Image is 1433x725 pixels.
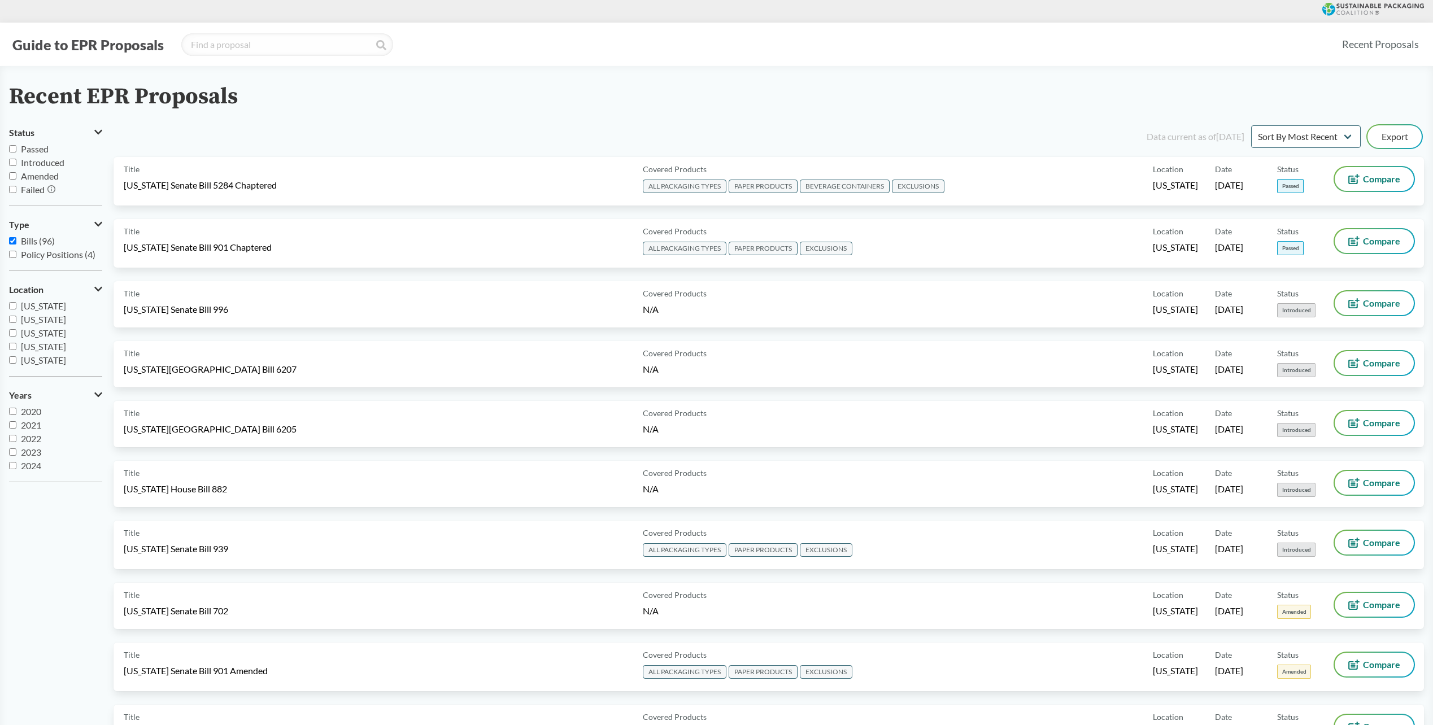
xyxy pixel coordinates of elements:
[1153,179,1198,191] span: [US_STATE]
[1215,665,1243,677] span: [DATE]
[1153,589,1183,601] span: Location
[9,145,16,152] input: Passed
[9,220,29,230] span: Type
[124,527,140,539] span: Title
[1147,130,1244,143] div: Data current as of [DATE]
[1153,665,1198,677] span: [US_STATE]
[1153,711,1183,723] span: Location
[1367,125,1422,148] button: Export
[9,343,16,350] input: [US_STATE]
[643,711,707,723] span: Covered Products
[21,184,45,195] span: Failed
[9,251,16,258] input: Policy Positions (4)
[9,421,16,429] input: 2021
[643,483,659,494] span: N/A
[643,225,707,237] span: Covered Products
[9,123,102,142] button: Status
[1277,303,1316,317] span: Introduced
[643,347,707,359] span: Covered Products
[1215,605,1243,617] span: [DATE]
[1363,237,1400,246] span: Compare
[729,543,798,557] span: PAPER PRODUCTS
[1335,291,1414,315] button: Compare
[643,649,707,661] span: Covered Products
[1277,649,1299,661] span: Status
[1215,527,1232,539] span: Date
[9,280,102,299] button: Location
[9,390,32,400] span: Years
[9,356,16,364] input: [US_STATE]
[21,460,41,471] span: 2024
[1277,163,1299,175] span: Status
[1277,543,1316,557] span: Introduced
[21,420,41,430] span: 2021
[1277,287,1299,299] span: Status
[643,180,726,193] span: ALL PACKAGING TYPES
[9,435,16,442] input: 2022
[1277,605,1311,619] span: Amended
[9,172,16,180] input: Amended
[1335,471,1414,495] button: Compare
[1153,605,1198,617] span: [US_STATE]
[124,363,297,375] span: [US_STATE][GEOGRAPHIC_DATA] Bill 6207
[1153,423,1198,435] span: [US_STATE]
[124,665,268,677] span: [US_STATE] Senate Bill 901 Amended
[124,303,228,316] span: [US_STATE] Senate Bill 996
[643,589,707,601] span: Covered Products
[1153,543,1198,555] span: [US_STATE]
[1335,593,1414,617] button: Compare
[1215,225,1232,237] span: Date
[1363,418,1400,427] span: Compare
[124,483,227,495] span: [US_STATE] House Bill 882
[892,180,944,193] span: EXCLUSIONS
[9,159,16,166] input: Introduced
[9,448,16,456] input: 2023
[1363,174,1400,184] span: Compare
[124,543,228,555] span: [US_STATE] Senate Bill 939
[1215,241,1243,254] span: [DATE]
[9,186,16,193] input: Failed
[800,242,852,255] span: EXCLUSIONS
[124,225,140,237] span: Title
[643,665,726,679] span: ALL PACKAGING TYPES
[21,341,66,352] span: [US_STATE]
[643,287,707,299] span: Covered Products
[1277,665,1311,679] span: Amended
[21,300,66,311] span: [US_STATE]
[1335,167,1414,191] button: Compare
[124,347,140,359] span: Title
[643,605,659,616] span: N/A
[1277,225,1299,237] span: Status
[1277,711,1299,723] span: Status
[1153,467,1183,479] span: Location
[1215,163,1232,175] span: Date
[124,407,140,419] span: Title
[1277,241,1304,255] span: Passed
[1153,287,1183,299] span: Location
[1215,347,1232,359] span: Date
[1215,589,1232,601] span: Date
[1337,32,1424,57] a: Recent Proposals
[1335,229,1414,253] button: Compare
[21,447,41,457] span: 2023
[800,543,852,557] span: EXCLUSIONS
[124,711,140,723] span: Title
[643,163,707,175] span: Covered Products
[729,180,798,193] span: PAPER PRODUCTS
[1215,287,1232,299] span: Date
[1153,649,1183,661] span: Location
[9,386,102,405] button: Years
[643,364,659,374] span: N/A
[643,242,726,255] span: ALL PACKAGING TYPES
[1153,225,1183,237] span: Location
[1363,600,1400,609] span: Compare
[1153,483,1198,495] span: [US_STATE]
[21,143,49,154] span: Passed
[1215,407,1232,419] span: Date
[124,163,140,175] span: Title
[9,237,16,244] input: Bills (96)
[1153,241,1198,254] span: [US_STATE]
[9,408,16,415] input: 2020
[1215,363,1243,375] span: [DATE]
[9,462,16,469] input: 2024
